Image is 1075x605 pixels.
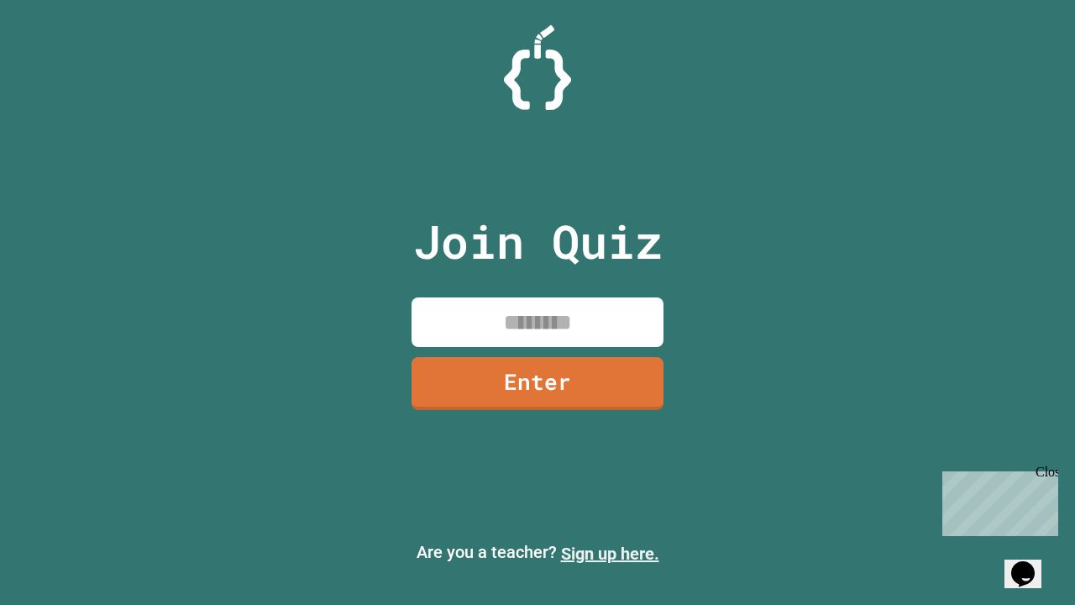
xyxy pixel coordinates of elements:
img: Logo.svg [504,25,571,110]
p: Join Quiz [413,207,663,276]
a: Enter [412,357,663,410]
iframe: chat widget [1004,538,1058,588]
iframe: chat widget [936,465,1058,536]
div: Chat with us now!Close [7,7,116,107]
a: Sign up here. [561,544,659,564]
p: Are you a teacher? [13,539,1062,566]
